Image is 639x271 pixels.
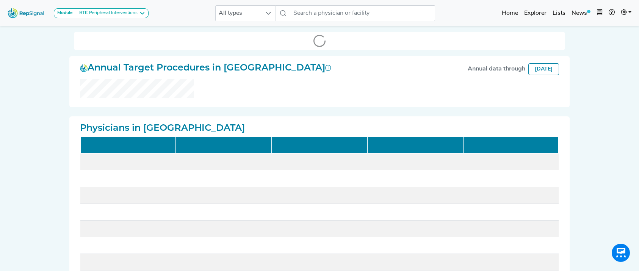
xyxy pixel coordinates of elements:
[216,6,261,21] span: All types
[499,6,521,21] a: Home
[550,6,569,21] a: Lists
[57,11,73,15] strong: Module
[80,122,559,133] h2: Physicians in [GEOGRAPHIC_DATA]
[528,63,559,75] div: [DATE]
[594,6,606,21] button: Intel Book
[290,5,435,21] input: Search a physician or facility
[569,6,594,21] a: News
[80,62,331,73] h2: Annual Target Procedures in [GEOGRAPHIC_DATA]
[76,10,138,16] div: BTK Peripheral Interventions
[468,64,525,74] div: Annual data through
[54,8,149,18] button: ModuleBTK Peripheral Interventions
[521,6,550,21] a: Explorer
